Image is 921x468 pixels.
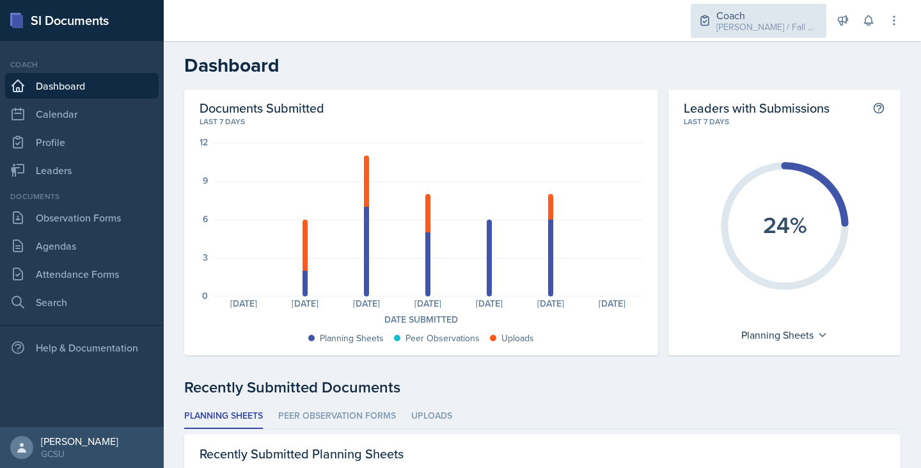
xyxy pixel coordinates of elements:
[5,59,159,70] div: Coach
[203,214,208,223] div: 6
[716,8,819,23] div: Coach
[202,291,208,300] div: 0
[203,253,208,262] div: 3
[203,176,208,185] div: 9
[459,299,520,308] div: [DATE]
[278,404,396,429] li: Peer Observation Forms
[762,208,807,241] text: 24%
[581,299,643,308] div: [DATE]
[5,73,159,99] a: Dashboard
[5,101,159,127] a: Calendar
[184,376,901,399] div: Recently Submitted Documents
[520,299,581,308] div: [DATE]
[716,20,819,34] div: [PERSON_NAME] / Fall 2025
[213,299,274,308] div: [DATE]
[5,233,159,259] a: Agendas
[184,404,263,429] li: Planning Sheets
[320,332,384,345] div: Planning Sheets
[41,435,118,448] div: [PERSON_NAME]
[5,157,159,183] a: Leaders
[5,261,159,287] a: Attendance Forms
[397,299,459,308] div: [DATE]
[411,404,452,429] li: Uploads
[5,335,159,360] div: Help & Documentation
[200,313,643,327] div: Date Submitted
[5,191,159,202] div: Documents
[5,129,159,155] a: Profile
[735,325,834,345] div: Planning Sheets
[684,116,885,127] div: Last 7 days
[274,299,336,308] div: [DATE]
[405,332,480,345] div: Peer Observations
[5,205,159,230] a: Observation Forms
[200,116,643,127] div: Last 7 days
[184,54,901,77] h2: Dashboard
[336,299,397,308] div: [DATE]
[684,100,830,116] h2: Leaders with Submissions
[41,448,118,460] div: GCSU
[501,332,534,345] div: Uploads
[200,138,208,147] div: 12
[5,289,159,315] a: Search
[200,100,643,116] h2: Documents Submitted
